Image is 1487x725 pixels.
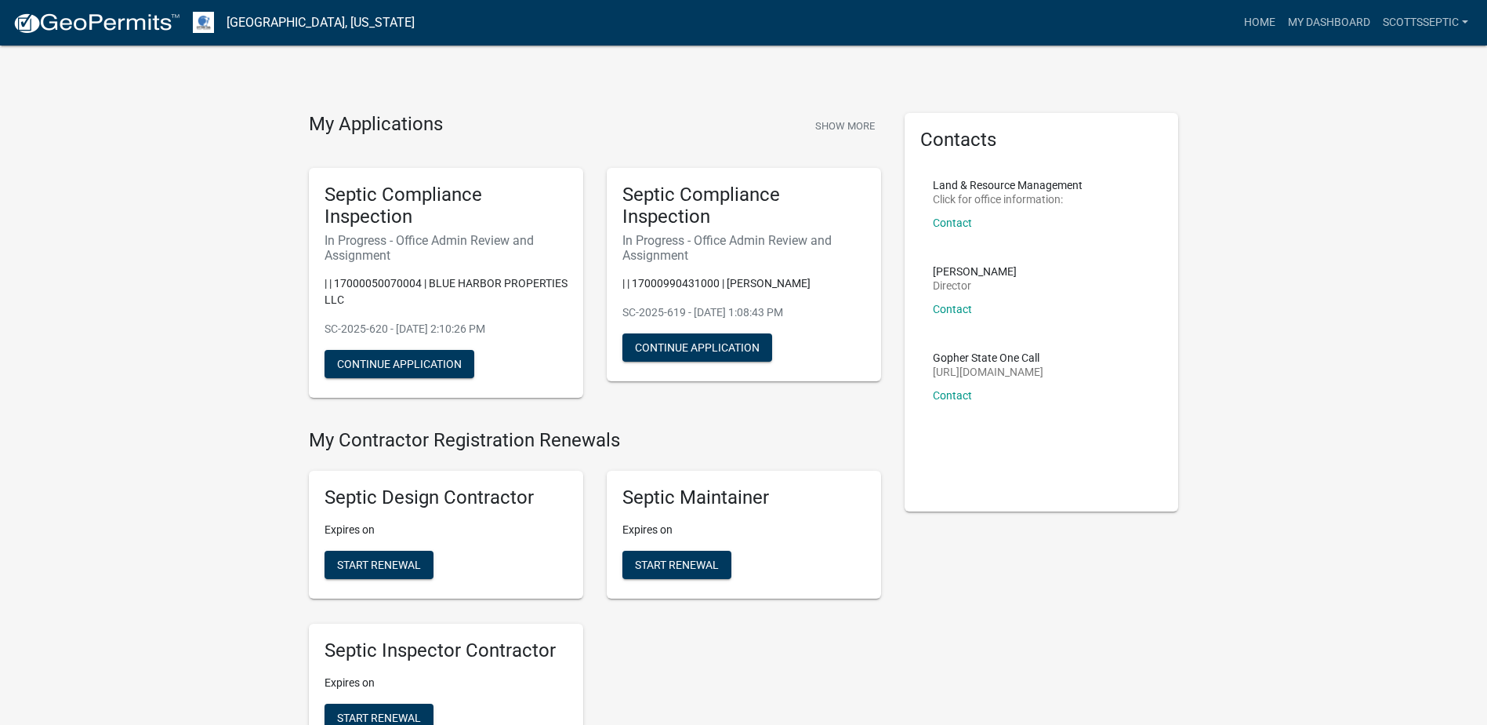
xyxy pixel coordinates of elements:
span: Start Renewal [635,559,719,571]
h4: My Applications [309,113,443,137]
a: Contact [933,303,972,315]
p: Gopher State One Call [933,352,1043,363]
button: Start Renewal [325,551,433,579]
p: Click for office information: [933,194,1083,205]
p: | | 17000050070004 | BLUE HARBOR PROPERTIES LLC [325,275,568,308]
p: Director [933,280,1017,291]
a: Contact [933,389,972,402]
a: Home [1238,8,1282,38]
p: SC-2025-620 - [DATE] 2:10:26 PM [325,321,568,337]
img: Otter Tail County, Minnesota [193,12,214,33]
h5: Septic Compliance Inspection [622,184,865,229]
a: My Dashboard [1282,8,1376,38]
button: Continue Application [325,350,474,378]
p: SC-2025-619 - [DATE] 1:08:43 PM [622,304,865,321]
a: scottsseptic [1376,8,1474,38]
p: Expires on [622,522,865,538]
h5: Septic Maintainer [622,486,865,509]
a: Contact [933,217,972,229]
h5: Septic Design Contractor [325,486,568,509]
button: Show More [809,113,881,139]
h6: In Progress - Office Admin Review and Assignment [622,233,865,263]
p: Expires on [325,675,568,691]
p: Land & Resource Management [933,180,1083,191]
span: Start Renewal [337,711,421,723]
p: [PERSON_NAME] [933,266,1017,277]
p: [URL][DOMAIN_NAME] [933,366,1043,377]
p: | | 17000990431000 | [PERSON_NAME] [622,275,865,292]
p: Expires on [325,522,568,538]
h5: Septic Inspector Contractor [325,639,568,662]
a: [GEOGRAPHIC_DATA], [US_STATE] [227,9,415,36]
span: Start Renewal [337,559,421,571]
button: Continue Application [622,333,772,362]
h6: In Progress - Office Admin Review and Assignment [325,233,568,263]
h5: Contacts [920,129,1163,151]
button: Start Renewal [622,551,731,579]
h4: My Contractor Registration Renewals [309,429,881,452]
h5: Septic Compliance Inspection [325,184,568,229]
